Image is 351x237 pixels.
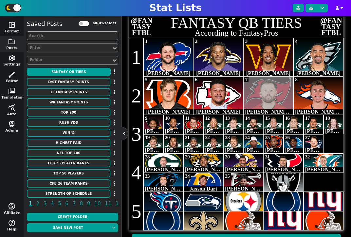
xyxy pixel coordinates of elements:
[265,147,309,153] span: [PERSON_NAME]
[27,159,110,167] button: CFB 26 PLAYER RANKS
[185,154,190,159] span: 29
[35,199,40,208] span: 2
[285,147,329,153] span: [PERSON_NAME]
[8,71,16,79] span: brush
[145,115,147,121] span: 9
[165,128,209,134] span: [PERSON_NAME]
[195,38,197,44] span: 2
[305,154,310,159] span: 32
[8,38,16,46] span: folder
[27,68,111,76] button: fantasy qb tiers
[8,87,16,95] span: photo_library
[145,166,189,173] span: [PERSON_NAME]
[8,54,16,62] span: settings
[145,135,150,140] span: 19
[225,147,269,153] span: [PERSON_NAME]
[205,128,249,134] span: [PERSON_NAME]
[64,199,69,208] span: 6
[185,135,190,140] span: 21
[196,109,240,115] span: [PERSON_NAME]
[145,186,189,192] span: [PERSON_NAME]
[305,135,310,140] span: 27
[114,199,123,208] span: 12
[145,154,150,159] span: 28
[205,147,249,153] span: [PERSON_NAME]
[27,169,110,177] button: TOP 50 PLAYERS
[27,119,110,127] button: RUSH YDS
[145,173,150,179] span: 33
[27,223,109,232] button: Save new post
[245,128,289,134] span: [PERSON_NAME]
[295,38,297,44] span: 4
[305,166,349,173] span: [PERSON_NAME]
[320,18,342,36] span: @FAN TASY FTBL
[149,2,202,14] h1: Stat Lists
[185,115,189,121] span: 11
[27,31,118,40] input: Search
[27,20,62,27] h5: Saved Posts
[165,115,170,121] span: 10
[265,135,270,140] span: 25
[225,186,269,192] span: [PERSON_NAME]
[265,128,309,134] span: [PERSON_NAME]
[92,21,116,26] label: Multi-select
[185,128,229,134] span: [PERSON_NAME]
[27,78,110,86] button: D/ST FANTASY POINTS
[265,166,309,173] span: [PERSON_NAME]
[185,173,190,179] span: 34
[245,77,247,82] span: 7
[8,202,16,210] span: monetization_on
[27,179,110,188] button: CFB 26 TEAM RANKS
[285,135,290,140] span: 26
[8,120,16,128] span: shield_person
[225,173,230,179] span: 35
[205,135,210,140] span: 22
[27,108,110,117] button: TOP 200
[50,199,55,208] span: 4
[8,104,16,112] span: query_stats
[79,199,84,208] span: 8
[145,128,189,134] span: [PERSON_NAME]
[129,16,343,30] h1: fantasy qb tiers
[245,135,249,140] span: 24
[265,115,270,121] span: 15
[225,166,269,173] span: [PERSON_NAME]
[27,98,110,106] button: WR FANTASY POINTS
[205,115,210,121] span: 12
[27,190,110,198] button: Strength of Schedule
[296,70,341,76] span: [PERSON_NAME]
[225,135,230,140] span: 23
[145,147,189,153] span: [PERSON_NAME]
[131,18,153,36] span: @FAN TASY FTBL
[305,115,310,121] span: 17
[145,77,147,82] span: 5
[185,147,229,153] span: [PERSON_NAME]
[86,199,91,208] span: 9
[71,199,77,208] span: 7
[30,45,109,51] div: Filter
[225,154,230,159] span: 30
[225,115,230,121] span: 13
[245,115,249,121] span: 14
[265,154,270,159] span: 31
[246,70,290,76] span: [PERSON_NAME]
[42,199,47,208] span: 3
[93,199,102,208] span: 10
[28,199,33,208] span: 1
[325,115,330,121] span: 18
[285,115,290,121] span: 16
[27,139,110,147] button: Highest Paid
[305,128,349,134] span: [PERSON_NAME]
[27,149,110,157] button: NFL TOP 100
[27,88,110,96] button: TE FANTASY POINTS
[285,128,329,134] span: [PERSON_NAME]
[104,199,112,208] span: 11
[195,77,197,82] span: 6
[165,147,209,153] span: [PERSON_NAME]
[8,219,16,227] span: help
[295,77,297,82] span: 8
[245,147,289,153] span: [PERSON_NAME]
[57,199,62,208] span: 5
[196,70,240,76] span: [PERSON_NAME]
[245,109,335,115] span: [PERSON_NAME] [PERSON_NAME]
